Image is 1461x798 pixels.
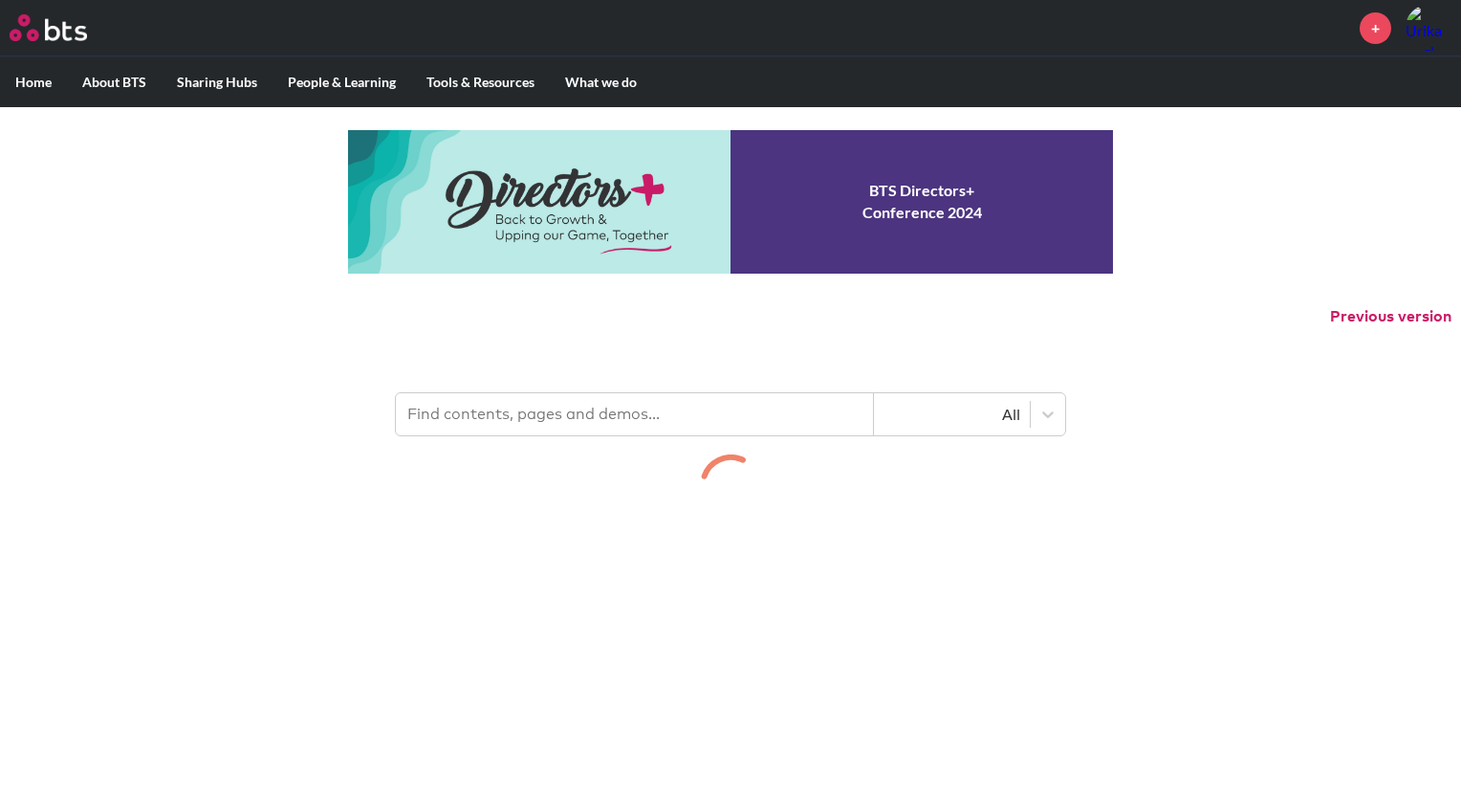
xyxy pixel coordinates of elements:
button: Previous version [1330,306,1451,327]
label: People & Learning [273,57,411,107]
img: BTS Logo [10,14,87,41]
label: Sharing Hubs [162,57,273,107]
label: What we do [550,57,652,107]
label: About BTS [67,57,162,107]
img: Urika Raghu [1406,5,1451,51]
a: Go home [10,14,122,41]
div: All [883,404,1020,425]
a: Profile [1406,5,1451,51]
a: Conference 2024 [348,130,1113,274]
label: Tools & Resources [411,57,550,107]
input: Find contents, pages and demos... [396,393,874,435]
a: + [1360,12,1391,44]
